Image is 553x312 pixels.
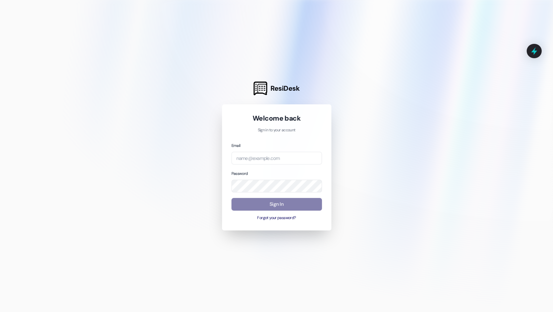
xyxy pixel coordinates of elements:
span: ResiDesk [270,84,299,93]
input: name@example.com [231,152,322,164]
h1: Welcome back [231,114,322,123]
label: Password [231,171,248,176]
img: ResiDesk Logo [254,82,267,95]
button: Forgot your password? [231,215,322,221]
p: Sign in to your account [231,127,322,133]
button: Sign In [231,198,322,211]
label: Email [231,143,241,148]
